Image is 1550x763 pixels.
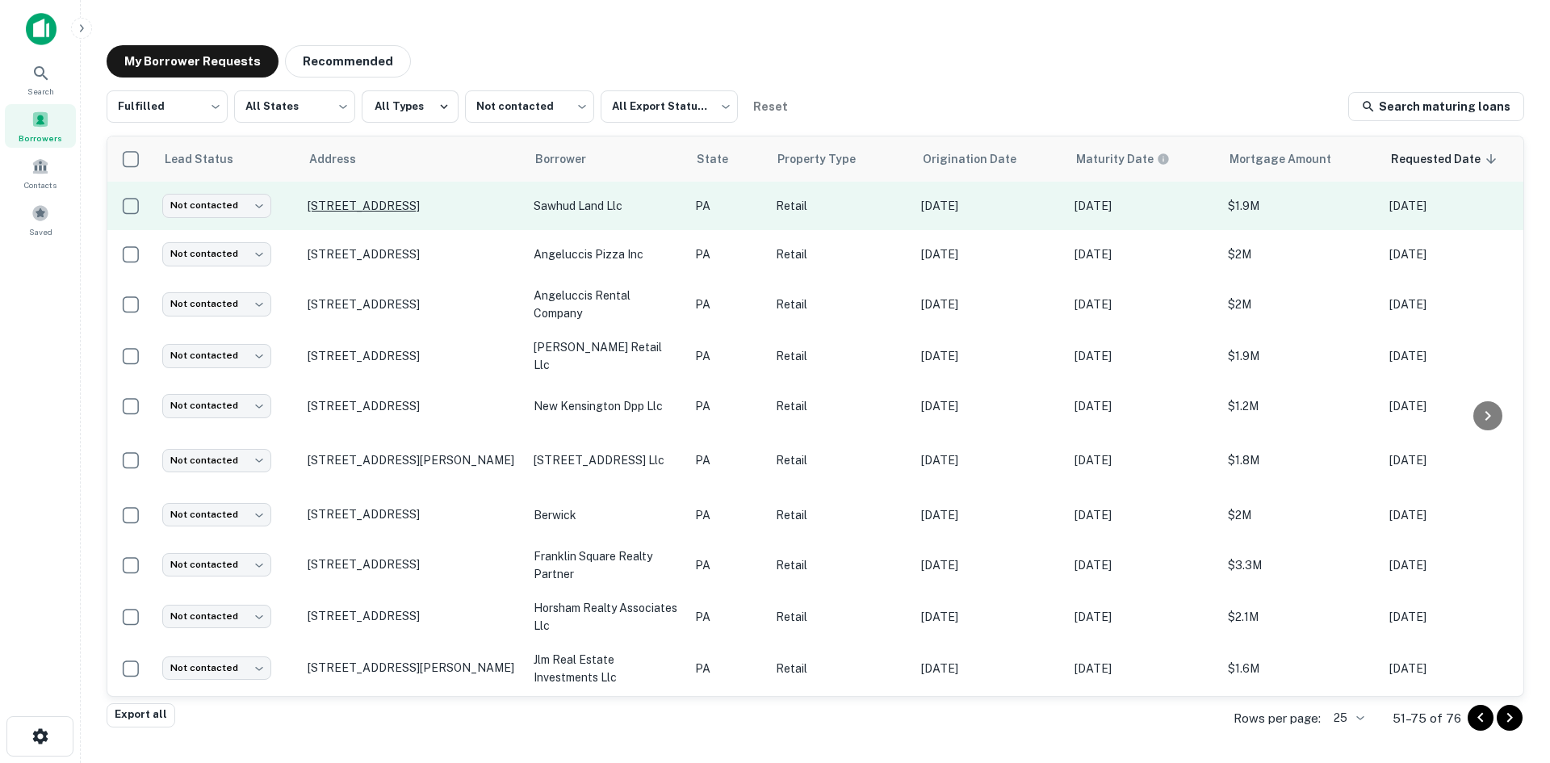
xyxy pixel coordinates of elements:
span: Search [27,85,54,98]
p: Retail [776,451,905,469]
th: Property Type [768,136,913,182]
div: All Export Statuses [601,86,738,128]
p: [DATE] [1075,660,1212,677]
div: Not contacted [162,194,271,217]
p: Retail [776,556,905,574]
img: capitalize-icon.png [26,13,57,45]
p: $2M [1228,245,1373,263]
span: Origination Date [923,149,1037,169]
p: [STREET_ADDRESS] [308,297,517,312]
div: Not contacted [162,449,271,472]
p: [STREET_ADDRESS] [308,349,517,363]
th: Mortgage Amount [1220,136,1381,182]
p: franklin square realty partner [534,547,679,583]
a: Contacts [5,151,76,195]
p: PA [695,197,760,215]
th: Lead Status [154,136,300,182]
p: Rows per page: [1234,709,1321,728]
div: Not contacted [162,656,271,680]
p: Retail [776,397,905,415]
p: sawhud land llc [534,197,679,215]
button: All Types [362,90,459,123]
div: Fulfilled [107,86,228,128]
p: $2M [1228,296,1373,313]
p: [DATE] [921,506,1058,524]
p: [DATE] [1389,296,1527,313]
div: Not contacted [162,394,271,417]
p: $2.1M [1228,608,1373,626]
span: Saved [29,225,52,238]
p: jlm real estate investments llc [534,651,679,686]
p: Retail [776,296,905,313]
span: Address [309,149,377,169]
p: [DATE] [1075,397,1212,415]
a: Borrowers [5,104,76,148]
p: Retail [776,197,905,215]
p: PA [695,506,760,524]
th: Address [300,136,526,182]
p: [DATE] [921,347,1058,365]
p: PA [695,296,760,313]
p: 51–75 of 76 [1393,709,1461,728]
a: Search [5,57,76,101]
p: berwick [534,506,679,524]
th: Maturity dates displayed may be estimated. Please contact the lender for the most accurate maturi... [1066,136,1220,182]
p: [STREET_ADDRESS] llc [534,451,679,469]
p: [DATE] [1075,556,1212,574]
p: [DATE] [1389,556,1527,574]
p: $3.3M [1228,556,1373,574]
iframe: Chat Widget [1469,634,1550,711]
p: [STREET_ADDRESS] [308,507,517,522]
div: Not contacted [162,344,271,367]
div: Not contacted [162,605,271,628]
p: [DATE] [1389,506,1527,524]
button: Reset [744,90,796,123]
h6: Maturity Date [1076,150,1154,168]
p: new kensington dpp llc [534,397,679,415]
p: [DATE] [1075,197,1212,215]
p: [DATE] [1389,660,1527,677]
button: Export all [107,703,175,727]
p: [STREET_ADDRESS] [308,247,517,262]
p: [DATE] [1075,506,1212,524]
p: [DATE] [1075,451,1212,469]
p: Retail [776,245,905,263]
p: PA [695,347,760,365]
p: Retail [776,608,905,626]
span: Maturity dates displayed may be estimated. Please contact the lender for the most accurate maturi... [1076,150,1191,168]
span: Borrower [535,149,607,169]
p: Retail [776,506,905,524]
p: [DATE] [1389,451,1527,469]
div: Not contacted [162,292,271,316]
span: Requested Date [1391,149,1502,169]
div: Maturity dates displayed may be estimated. Please contact the lender for the most accurate maturi... [1076,150,1170,168]
span: Lead Status [164,149,254,169]
p: [DATE] [1075,245,1212,263]
div: Not contacted [162,503,271,526]
p: [DATE] [921,660,1058,677]
p: PA [695,451,760,469]
div: Not contacted [162,242,271,266]
p: [DATE] [1389,608,1527,626]
p: PA [695,397,760,415]
p: [DATE] [921,608,1058,626]
p: horsham realty associates llc [534,599,679,635]
p: [STREET_ADDRESS] [308,609,517,623]
p: [DATE] [1075,347,1212,365]
p: $2M [1228,506,1373,524]
th: State [687,136,768,182]
p: [DATE] [1075,608,1212,626]
p: [DATE] [1389,197,1527,215]
a: Saved [5,198,76,241]
p: [DATE] [921,397,1058,415]
p: [DATE] [921,451,1058,469]
p: [DATE] [1389,347,1527,365]
button: Go to previous page [1468,705,1493,731]
p: angeluccis pizza inc [534,245,679,263]
th: Requested Date [1381,136,1535,182]
span: Mortgage Amount [1230,149,1352,169]
p: $1.9M [1228,347,1373,365]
